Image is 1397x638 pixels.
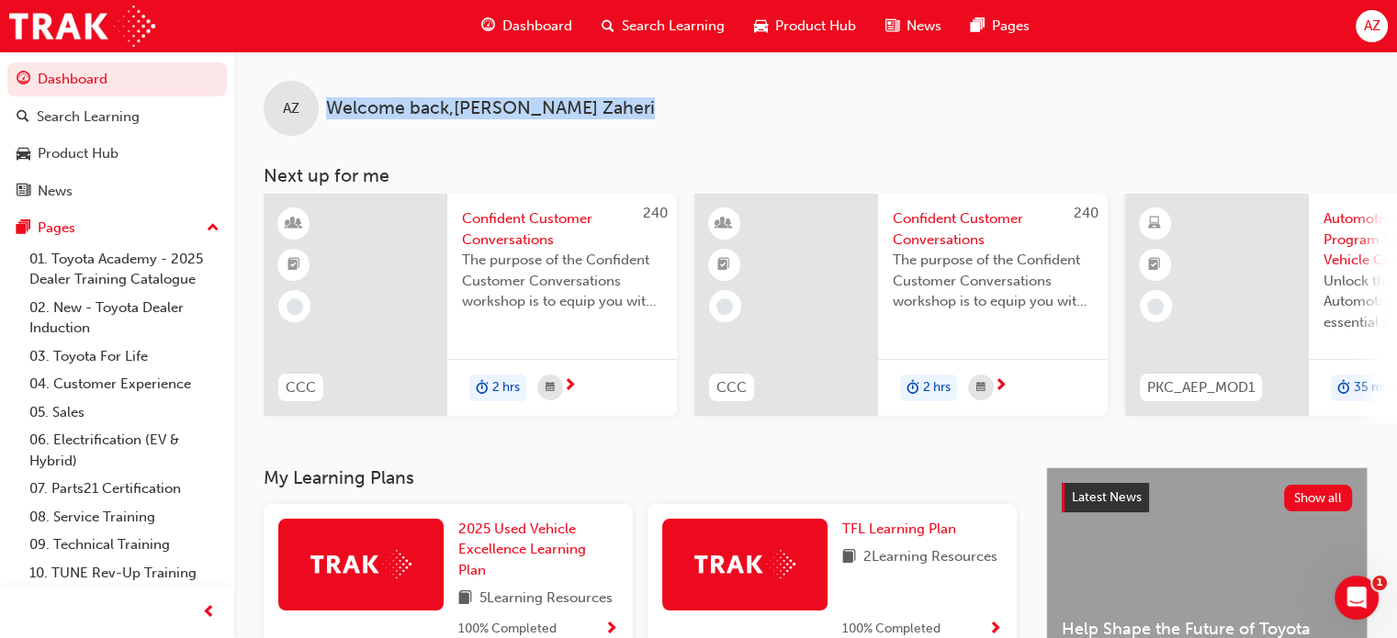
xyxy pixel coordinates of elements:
button: Show all [1284,485,1353,511]
span: 2 hrs [923,377,951,398]
span: CCC [286,377,316,398]
span: The purpose of the Confident Customer Conversations workshop is to equip you with tools to commun... [893,250,1093,312]
span: learningRecordVerb_NONE-icon [716,298,733,315]
span: Confident Customer Conversations [462,208,662,250]
span: PKC_AEP_MOD1 [1147,377,1255,398]
a: 03. Toyota For Life [22,342,227,371]
span: The purpose of the Confident Customer Conversations workshop is to equip you with tools to commun... [462,250,662,312]
span: 1 [1372,576,1387,590]
img: Trak [694,550,795,578]
span: 240 [643,205,668,221]
img: Trak [9,6,155,47]
span: duration-icon [907,376,919,400]
span: search-icon [17,109,29,126]
span: AZ [1363,16,1380,37]
a: Dashboard [7,62,227,96]
span: up-icon [207,217,220,241]
div: Product Hub [38,143,118,164]
span: 240 [1074,205,1098,221]
span: calendar-icon [546,376,555,399]
span: booktick-icon [287,253,300,277]
button: Pages [7,211,227,245]
span: 2025 Used Vehicle Excellence Learning Plan [458,520,586,578]
span: next-icon [994,378,1008,395]
span: Show Progress [604,621,618,638]
span: pages-icon [971,15,985,38]
h3: My Learning Plans [264,467,1017,488]
div: Search Learning [37,106,140,128]
span: news-icon [17,184,30,200]
span: guage-icon [481,15,495,38]
span: guage-icon [17,72,30,88]
img: Trak [310,550,411,578]
a: 2025 Used Vehicle Excellence Learning Plan [458,519,618,581]
span: learningResourceType_INSTRUCTOR_LED-icon [717,212,730,236]
a: Product Hub [7,137,227,171]
span: book-icon [458,588,472,610]
span: learningResourceType_ELEARNING-icon [1148,212,1161,236]
a: TFL Learning Plan [842,519,963,540]
button: DashboardSearch LearningProduct HubNews [7,59,227,211]
div: News [38,181,73,202]
a: Search Learning [7,100,227,134]
span: duration-icon [476,376,489,400]
span: calendar-icon [976,376,986,399]
span: next-icon [563,378,577,395]
span: Dashboard [502,16,572,37]
a: 06. Electrification (EV & Hybrid) [22,426,227,475]
span: 5 Learning Resources [479,588,613,610]
span: learningResourceType_INSTRUCTOR_LED-icon [287,212,300,236]
h3: Next up for me [234,165,1397,186]
span: news-icon [885,15,899,38]
a: 240CCCConfident Customer ConversationsThe purpose of the Confident Customer Conversations worksho... [694,194,1108,416]
a: 05. Sales [22,398,227,427]
span: Search Learning [622,16,725,37]
a: 10. TUNE Rev-Up Training [22,559,227,588]
span: book-icon [842,546,856,569]
a: 04. Customer Experience [22,370,227,398]
iframe: Intercom live chat [1335,576,1379,620]
a: 240CCCConfident Customer ConversationsThe purpose of the Confident Customer Conversations worksho... [264,194,677,416]
button: AZ [1356,10,1388,42]
a: 07. Parts21 Certification [22,475,227,503]
a: 09. Technical Training [22,531,227,559]
a: News [7,174,227,208]
span: search-icon [602,15,614,38]
span: Product Hub [775,16,856,37]
a: news-iconNews [871,7,956,45]
span: duration-icon [1337,376,1350,400]
span: pages-icon [17,220,30,237]
span: Pages [992,16,1030,37]
span: car-icon [17,146,30,162]
span: Welcome back , [PERSON_NAME] Zaheri [326,98,655,119]
span: AZ [283,98,299,119]
span: car-icon [754,15,768,38]
span: learningRecordVerb_NONE-icon [1147,298,1164,315]
a: search-iconSearch Learning [587,7,739,45]
span: learningRecordVerb_NONE-icon [287,298,303,315]
div: Pages [38,218,75,239]
a: 08. Service Training [22,503,227,532]
a: Latest NewsShow all [1062,483,1352,512]
a: guage-iconDashboard [467,7,587,45]
a: 01. Toyota Academy - 2025 Dealer Training Catalogue [22,245,227,294]
a: 02. New - Toyota Dealer Induction [22,294,227,342]
span: prev-icon [202,601,216,624]
span: Latest News [1072,489,1142,505]
span: Confident Customer Conversations [893,208,1093,250]
span: 2 Learning Resources [863,546,997,569]
a: car-iconProduct Hub [739,7,871,45]
span: Show Progress [988,621,1002,638]
span: booktick-icon [717,253,730,277]
span: CCC [716,377,747,398]
span: 2 hrs [492,377,520,398]
a: pages-iconPages [956,7,1044,45]
span: TFL Learning Plan [842,520,956,537]
span: News [907,16,941,37]
span: booktick-icon [1148,253,1161,277]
